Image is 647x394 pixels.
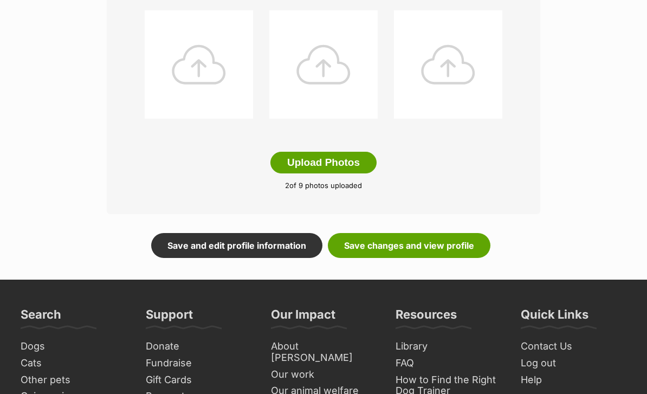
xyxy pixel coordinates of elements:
[516,339,631,356] a: Contact Us
[285,182,289,190] span: 2
[146,307,193,329] h3: Support
[328,234,490,259] a: Save changes and view profile
[521,307,588,329] h3: Quick Links
[123,181,524,192] p: of 9 photos uploaded
[270,152,377,174] button: Upload Photos
[21,307,61,329] h3: Search
[396,307,457,329] h3: Resources
[141,372,256,389] a: Gift Cards
[16,339,131,356] a: Dogs
[391,356,506,372] a: FAQ
[391,339,506,356] a: Library
[141,356,256,372] a: Fundraise
[267,339,381,366] a: About [PERSON_NAME]
[271,307,335,329] h3: Our Impact
[516,372,631,389] a: Help
[516,356,631,372] a: Log out
[16,356,131,372] a: Cats
[267,367,381,384] a: Our work
[141,339,256,356] a: Donate
[16,372,131,389] a: Other pets
[151,234,322,259] a: Save and edit profile information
